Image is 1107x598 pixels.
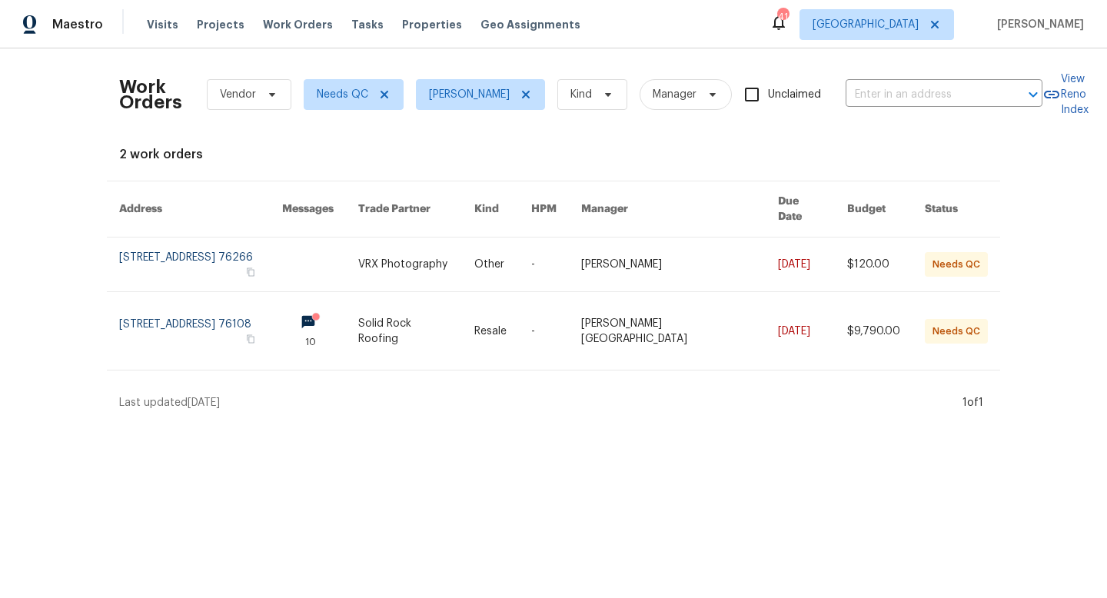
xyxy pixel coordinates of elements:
div: 41 [777,9,788,25]
span: [PERSON_NAME] [429,87,510,102]
button: Copy Address [244,332,258,346]
span: Vendor [220,87,256,102]
td: Solid Rock Roofing [346,292,461,370]
div: 2 work orders [119,147,988,162]
td: Other [462,238,519,292]
span: Needs QC [317,87,368,102]
td: [PERSON_NAME] [569,238,766,292]
h2: Work Orders [119,79,182,110]
span: [DATE] [188,397,220,408]
span: Manager [653,87,696,102]
td: - [519,238,569,292]
a: View Reno Index [1042,71,1089,118]
span: Work Orders [263,17,333,32]
th: HPM [519,181,569,238]
td: VRX Photography [346,238,461,292]
div: 1 of 1 [962,395,983,410]
th: Kind [462,181,519,238]
td: Resale [462,292,519,370]
button: Copy Address [244,265,258,279]
td: [PERSON_NAME][GEOGRAPHIC_DATA] [569,292,766,370]
th: Trade Partner [346,181,461,238]
td: - [519,292,569,370]
th: Messages [270,181,346,238]
th: Status [913,181,1000,238]
span: Tasks [351,19,384,30]
th: Due Date [766,181,835,238]
span: Unclaimed [768,87,821,103]
input: Enter in an address [846,83,999,107]
span: Properties [402,17,462,32]
span: Maestro [52,17,103,32]
th: Budget [835,181,913,238]
th: Manager [569,181,766,238]
span: Projects [197,17,244,32]
span: [PERSON_NAME] [991,17,1084,32]
button: Open [1022,84,1044,105]
span: [GEOGRAPHIC_DATA] [813,17,919,32]
span: Geo Assignments [480,17,580,32]
div: Last updated [119,395,958,410]
span: Kind [570,87,592,102]
span: Visits [147,17,178,32]
th: Address [107,181,270,238]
